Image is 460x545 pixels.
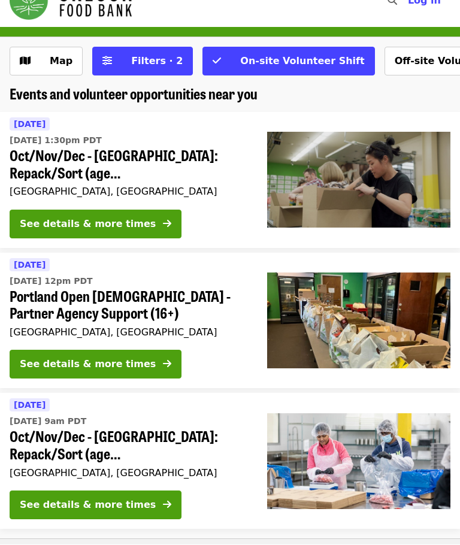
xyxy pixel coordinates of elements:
span: Map [50,56,72,67]
button: See details & more times [10,350,181,379]
img: Oct/Nov/Dec - Beaverton: Repack/Sort (age 10+) organized by Oregon Food Bank [267,414,450,510]
div: See details & more times [20,217,156,232]
button: See details & more times [10,491,181,520]
div: [GEOGRAPHIC_DATA], [GEOGRAPHIC_DATA] [10,468,248,479]
i: arrow-right icon [163,499,171,511]
button: Filters (2 selected) [92,47,193,76]
div: See details & more times [20,358,156,372]
img: Portland Open Bible - Partner Agency Support (16+) organized by Oregon Food Bank [267,273,450,369]
i: arrow-right icon [163,359,171,370]
button: See details & more times [10,210,181,239]
i: check icon [213,56,221,67]
span: Oct/Nov/Dec - [GEOGRAPHIC_DATA]: Repack/Sort (age [DEMOGRAPHIC_DATA]+) [10,147,248,182]
div: [GEOGRAPHIC_DATA], [GEOGRAPHIC_DATA] [10,186,248,198]
span: [DATE] [14,261,46,270]
i: sliders-h icon [102,56,112,67]
i: arrow-right icon [163,219,171,230]
span: [DATE] [14,120,46,129]
button: Show map view [10,47,83,76]
i: map icon [20,56,31,67]
span: [DATE] [14,401,46,410]
button: On-site Volunteer Shift [202,47,374,76]
time: [DATE] 12pm PDT [10,275,93,288]
span: Filters · 2 [131,56,183,67]
span: Portland Open [DEMOGRAPHIC_DATA] - Partner Agency Support (16+) [10,288,248,323]
span: On-site Volunteer Shift [240,56,364,67]
time: [DATE] 9am PDT [10,416,86,428]
div: See details & more times [20,498,156,513]
time: [DATE] 1:30pm PDT [10,135,102,147]
img: Oct/Nov/Dec - Portland: Repack/Sort (age 8+) organized by Oregon Food Bank [267,132,450,228]
div: [GEOGRAPHIC_DATA], [GEOGRAPHIC_DATA] [10,327,248,338]
span: Events and volunteer opportunities near you [10,83,258,104]
span: Oct/Nov/Dec - [GEOGRAPHIC_DATA]: Repack/Sort (age [DEMOGRAPHIC_DATA]+) [10,428,248,463]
